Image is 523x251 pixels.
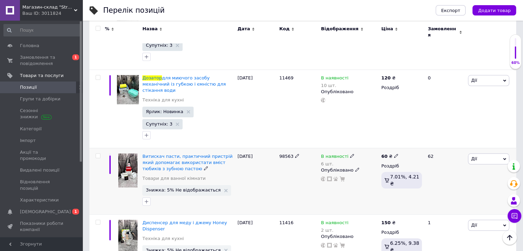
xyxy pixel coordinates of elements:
[146,109,183,114] span: Ярлик: Новинка
[321,161,355,166] div: 6 шт.
[279,154,293,159] span: 98563
[279,26,290,32] span: Код
[321,89,378,95] div: Опубліковано
[20,179,64,191] span: Відновлення позицій
[142,220,227,231] a: Диспенсер для меду і джему Honey Dispenser
[321,228,348,233] div: 2 шт.
[381,75,395,81] div: ₴
[142,75,226,93] a: Дозатордля миючого засобу механічний із губкою і ємністю для стікання води
[321,220,348,227] span: В наявності
[381,75,391,80] b: 120
[424,69,466,148] div: 0
[478,8,511,13] span: Додати товар
[146,43,172,47] span: Супутніх: 3
[510,61,521,65] div: 60%
[321,167,378,173] div: Опубліковано
[279,220,293,225] span: 11416
[20,54,64,67] span: Замовлення та повідомлення
[471,78,477,83] span: Дії
[142,75,226,93] span: для миючого засобу механічний із губкою і ємністю для стікання води
[103,7,165,14] div: Перелік позицій
[20,220,64,233] span: Показники роботи компанії
[20,149,64,162] span: Акції та промокоди
[72,209,79,215] span: 1
[236,148,277,214] div: [DATE]
[22,4,74,10] span: Магазин-склад "Street-Technik"
[428,26,457,38] span: Замовлення
[321,154,348,161] span: В наявності
[20,43,39,49] span: Головна
[20,73,64,79] span: Товари та послуги
[72,54,79,60] span: 1
[381,163,422,169] div: Роздріб
[20,84,37,90] span: Позиції
[381,229,422,236] div: Роздріб
[508,209,521,223] button: Чат з покупцем
[321,26,358,32] span: Відображення
[321,75,348,83] span: В наявності
[20,197,59,203] span: Характеристики
[321,83,348,88] div: 10 шт.
[390,174,419,186] span: 7.01%, 4.21 ₴
[279,75,293,80] span: 11469
[381,220,395,226] div: ₴
[381,153,399,160] div: ₴
[321,233,378,240] div: Опубліковано
[3,24,81,36] input: Пошук
[20,209,71,215] span: [DEMOGRAPHIC_DATA]
[424,148,466,214] div: 62
[472,5,516,15] button: Додати товар
[502,230,517,245] button: Наверх
[471,222,477,228] span: Дії
[436,5,466,15] button: Експорт
[236,69,277,148] div: [DATE]
[142,175,206,182] a: Товари для ванної кімнати
[20,108,64,120] span: Сезонні знижки
[238,26,250,32] span: Дата
[22,10,83,17] div: Ваш ID: 3011824
[381,154,388,159] b: 60
[142,236,184,242] a: Техніка для кухні
[441,8,460,13] span: Експорт
[471,156,477,161] span: Дії
[20,126,42,132] span: Категорії
[142,97,184,103] a: Техніка для кухні
[142,75,162,80] span: Дозатор
[118,153,138,187] img: Выжимка пасты, практическое устройство, которое помогает использовать содержимое тюбиков с зубной...
[20,138,36,144] span: Імпорт
[20,96,61,102] span: Групи та добірки
[146,122,172,126] span: Супутніх: 3
[20,167,59,173] span: Видалені позиції
[117,75,139,105] img: Дозатор для моющего средства механический с губкой и емкостью для стекания воды
[381,220,391,225] b: 150
[105,26,109,32] span: %
[381,26,393,32] span: Ціна
[142,154,232,171] a: Витискач пасти, практичний пристрій який допомагає використати вміст тюбиків з зубною пастою
[146,188,220,192] span: Знижка: 5% Не відображається
[381,85,422,91] div: Роздріб
[142,26,157,32] span: Назва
